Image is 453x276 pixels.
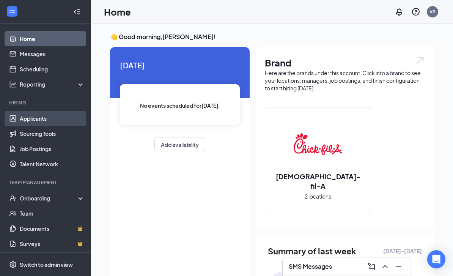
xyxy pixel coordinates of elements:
[20,236,85,251] a: SurveysCrown
[9,99,83,106] div: Hiring
[8,8,16,15] svg: WorkstreamLogo
[20,126,85,141] a: Sourcing Tools
[20,156,85,172] a: Talent Network
[9,80,17,88] svg: Analysis
[394,262,403,271] svg: Minimize
[367,262,376,271] svg: ComposeMessage
[381,262,390,271] svg: ChevronUp
[294,120,342,169] img: Chick-fil-A
[140,101,220,110] span: No events scheduled for [DATE] .
[9,261,17,268] svg: Settings
[9,179,83,186] div: Team Management
[379,260,391,273] button: ChevronUp
[20,62,85,77] a: Scheduling
[305,192,331,200] span: 2 locations
[20,111,85,126] a: Applicants
[20,261,73,268] div: Switch to admin view
[365,260,377,273] button: ComposeMessage
[411,7,420,16] svg: QuestionInfo
[415,56,425,65] img: open.6027fd2a22e1237b5b06.svg
[73,8,81,16] svg: Collapse
[20,31,85,46] a: Home
[265,69,425,92] div: Here are the brands under this account. Click into a brand to see your locations, managers, job p...
[120,59,240,71] span: [DATE]
[393,260,405,273] button: Minimize
[427,250,445,268] div: Open Intercom Messenger
[104,5,131,18] h1: Home
[154,137,205,152] button: Add availability
[265,56,425,69] h1: Brand
[20,80,85,88] div: Reporting
[110,33,434,41] h3: 👋 Good morning, [PERSON_NAME] !
[20,141,85,156] a: Job Postings
[395,7,404,16] svg: Notifications
[20,194,78,202] div: Onboarding
[20,206,85,221] a: Team
[9,194,17,202] svg: UserCheck
[20,221,85,236] a: DocumentsCrown
[429,8,436,15] div: VS
[265,172,371,191] h2: [DEMOGRAPHIC_DATA]-fil-A
[268,244,356,258] span: Summary of last week
[383,247,422,255] span: [DATE] - [DATE]
[20,46,85,62] a: Messages
[289,262,332,271] h3: SMS Messages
